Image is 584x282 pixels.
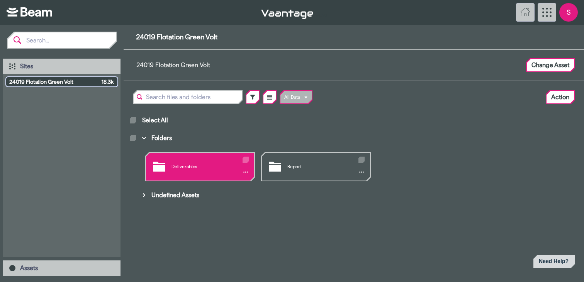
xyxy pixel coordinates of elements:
[9,78,98,86] span: 24019 Flotation Green Volt
[130,146,578,181] section: Folders
[357,167,366,177] button: Show Actions
[136,33,572,41] span: 24019 Flotation Green Volt
[22,32,116,48] input: Search...
[130,117,136,123] label: Select All
[262,153,370,181] div: Report
[142,117,168,124] span: Select All
[516,3,535,22] button: Home
[130,135,136,141] label: Select All Folders
[124,110,584,265] div: Main browser view
[6,7,52,17] img: Beam - Home
[527,59,574,71] button: Change Asset
[261,8,513,17] div: v 1.3.0
[138,130,177,146] button: Folders
[102,78,114,86] span: 18.3k
[134,91,242,103] input: Search files and folders
[20,63,33,69] span: Sites
[133,57,214,73] button: 24019 Flotation Green Volt
[559,3,578,22] div: Account Menu
[246,91,259,103] button: Filter
[261,10,313,19] img: Vaantage - Home
[241,167,250,177] button: Show Actions
[146,153,254,181] div: Deliverables
[547,91,574,103] button: Action
[20,265,38,271] span: Assets
[538,3,556,22] button: App Menu
[518,252,578,274] iframe: Help widget launcher
[138,187,204,203] button: Undefined Assets
[263,91,276,103] button: List Mode
[559,3,578,22] span: S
